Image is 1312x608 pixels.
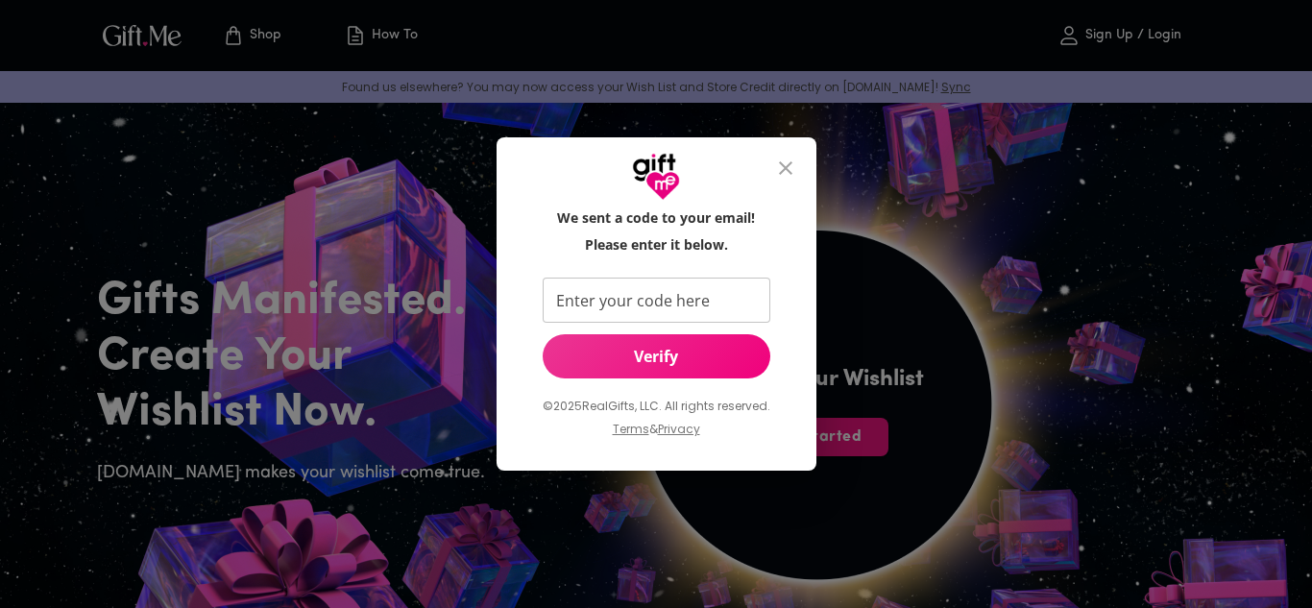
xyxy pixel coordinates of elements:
a: Privacy [658,421,700,437]
img: GiftMe Logo [632,153,680,201]
p: © 2025 RealGifts, LLC. All rights reserved. [543,394,770,419]
button: close [763,145,809,191]
button: Verify [543,334,770,378]
h6: We sent a code to your email! [557,208,755,228]
a: Terms [613,421,649,437]
span: Verify [543,346,770,367]
p: & [649,419,658,455]
h6: Please enter it below. [585,235,728,255]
